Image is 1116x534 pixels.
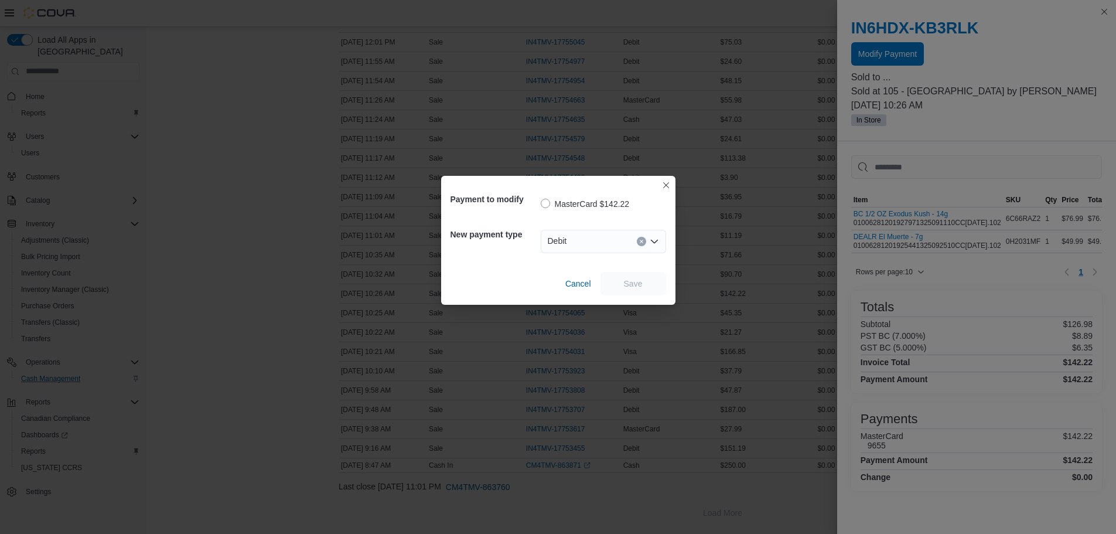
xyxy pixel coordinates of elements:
button: Closes this modal window [659,178,673,192]
h5: Payment to modify [451,188,538,211]
label: MasterCard $142.22 [541,197,630,211]
button: Cancel [561,272,596,295]
h5: New payment type [451,223,538,246]
button: Open list of options [650,237,659,246]
button: Save [600,272,666,295]
span: Cancel [565,278,591,290]
span: Debit [548,234,567,248]
span: Save [624,278,643,290]
button: Clear input [637,237,646,246]
input: Accessible screen reader label [571,234,572,249]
